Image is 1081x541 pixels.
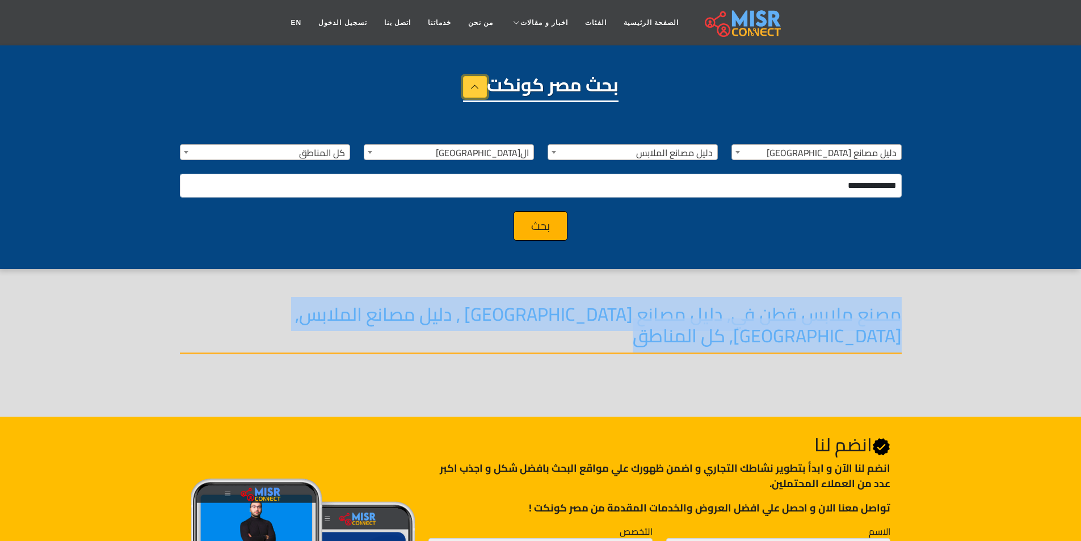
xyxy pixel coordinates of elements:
[460,12,502,33] a: من نحن
[548,145,717,161] span: دليل مصانع الملابس
[180,145,350,161] span: كل المناطق
[705,9,781,37] img: main.misr_connect
[180,144,350,160] span: كل المناطق
[732,145,901,161] span: دليل مصانع مصر
[872,438,890,456] svg: Verified account
[428,434,890,456] h2: انضم لنا
[364,144,534,160] span: القاهرة
[615,12,687,33] a: الصفحة الرئيسية
[364,145,533,161] span: القاهرة
[577,12,615,33] a: الفئات
[463,74,619,102] h1: بحث مصر كونكت
[376,12,419,33] a: اتصل بنا
[869,525,890,538] label: الاسم
[428,500,890,515] p: تواصل معنا الان و احصل علي افضل العروض والخدمات المقدمة من مصر كونكت !
[520,18,568,28] span: اخبار و مقالات
[548,144,718,160] span: دليل مصانع الملابس
[514,211,567,241] button: بحث
[731,144,902,160] span: دليل مصانع مصر
[283,12,310,33] a: EN
[310,12,375,33] a: تسجيل الدخول
[502,12,577,33] a: اخبار و مقالات
[620,525,653,538] label: التخصص
[419,12,460,33] a: خدماتنا
[428,460,890,491] p: انضم لنا اﻵن و ابدأ بتطوير نشاطك التجاري و اضمن ظهورك علي مواقع البحث بافضل شكل و اجذب اكبر عدد م...
[180,303,902,354] h4: مصنع ملابس قطن في, دليل مصانع [GEOGRAPHIC_DATA] , دليل مصانع الملابس, [GEOGRAPHIC_DATA], كل المناطق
